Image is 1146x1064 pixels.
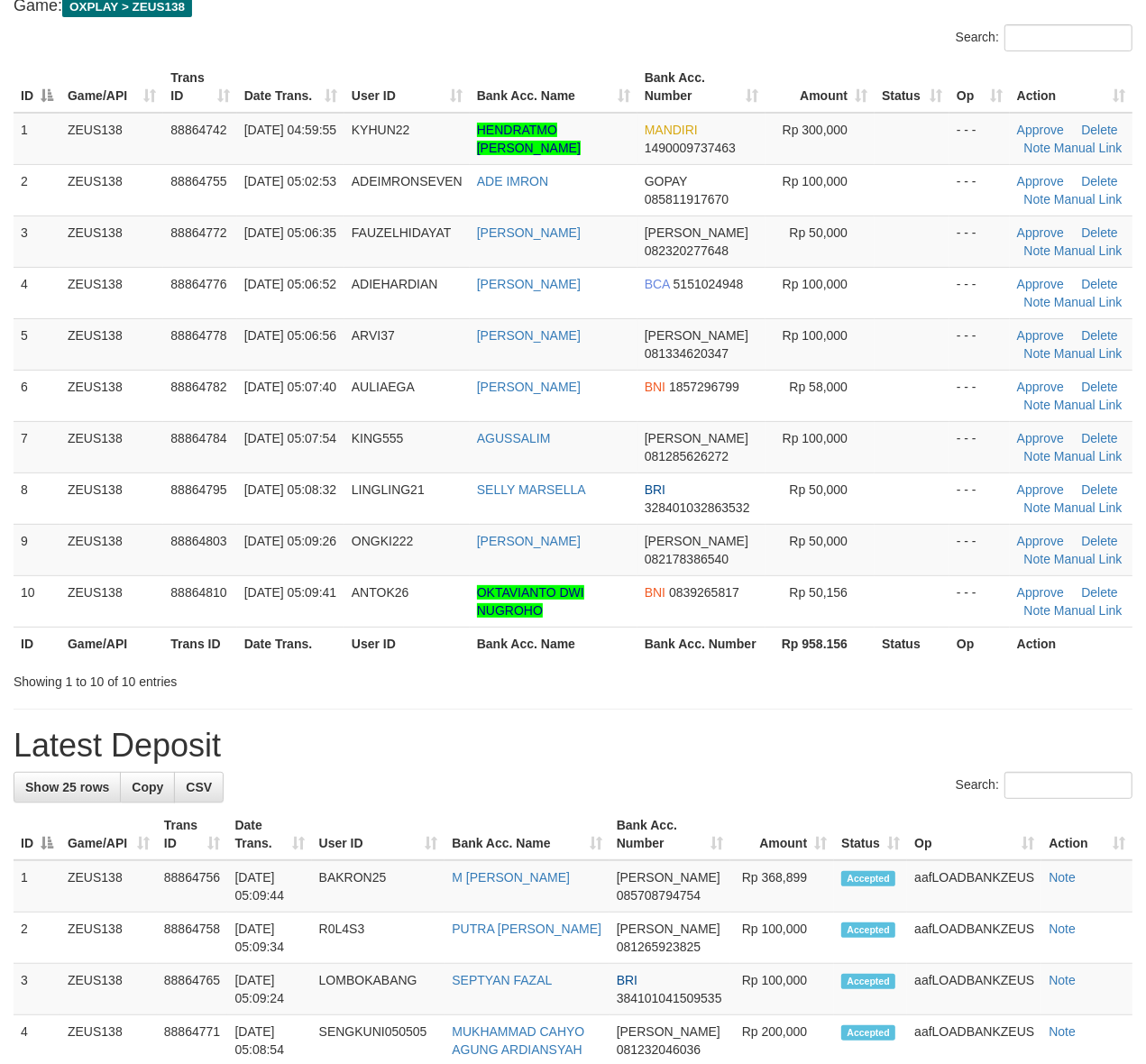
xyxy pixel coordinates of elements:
td: - - - [949,472,1010,524]
input: Search: [1004,772,1132,799]
td: Rp 100,000 [730,913,834,964]
span: Copy 082178386540 to clipboard [645,552,729,566]
td: 5 [14,318,60,370]
span: [DATE] 05:09:26 [244,534,336,548]
span: Rp 50,000 [789,534,848,548]
th: Date Trans.: activate to sort column ascending [227,809,311,860]
span: 88864778 [170,328,226,343]
th: Op [949,627,1010,660]
td: 88864758 [157,913,228,964]
a: Approve [1017,123,1064,137]
a: [PERSON_NAME] [477,225,581,240]
a: Delete [1081,328,1117,343]
a: Manual Link [1054,449,1123,463]
span: Copy 081265923825 to clipboard [617,940,701,954]
a: Delete [1081,277,1117,291]
a: Approve [1017,431,1064,445]
td: ZEUS138 [60,472,163,524]
span: Show 25 rows [25,780,109,794]
td: 4 [14,267,60,318]
a: Show 25 rows [14,772,121,803]
a: Note [1024,346,1051,361]
td: aafLOADBANKZEUS [907,913,1041,964]
span: Rp 50,156 [789,585,848,600]
span: ADEIMRONSEVEN [352,174,463,188]
span: Copy 328401032863532 to clipboard [645,500,750,515]
span: FAUZELHIDAYAT [352,225,451,240]
span: Copy 0839265817 to clipboard [669,585,739,600]
a: Note [1024,295,1051,309]
span: [PERSON_NAME] [645,431,748,445]
td: Rp 368,899 [730,860,834,913]
a: [PERSON_NAME] [477,380,581,394]
span: Copy [132,780,163,794]
th: Trans ID: activate to sort column ascending [163,61,236,113]
span: BCA [645,277,670,291]
span: [DATE] 05:02:53 [244,174,336,188]
th: ID: activate to sort column descending [14,61,60,113]
th: Action: activate to sort column ascending [1041,809,1132,860]
td: [DATE] 05:09:24 [227,964,311,1015]
a: Delete [1081,534,1117,548]
a: SEPTYAN FAZAL [452,973,552,987]
span: [PERSON_NAME] [645,534,748,548]
span: [DATE] 05:08:32 [244,482,336,497]
th: Action: activate to sort column ascending [1010,61,1132,113]
span: BRI [617,973,637,987]
td: 10 [14,575,60,627]
a: Manual Link [1054,192,1123,206]
th: Game/API: activate to sort column ascending [60,61,163,113]
td: ZEUS138 [60,113,163,165]
a: Manual Link [1054,346,1123,361]
a: Approve [1017,585,1064,600]
a: Manual Link [1054,141,1123,155]
a: Approve [1017,482,1064,497]
a: Approve [1017,534,1064,548]
td: - - - [949,216,1010,267]
span: Rp 100,000 [783,431,848,445]
a: Manual Link [1054,295,1123,309]
td: 8 [14,472,60,524]
span: Accepted [841,974,895,989]
a: Approve [1017,380,1064,394]
th: Date Trans. [237,627,344,660]
label: Search: [956,24,1132,51]
th: Status: activate to sort column ascending [875,61,949,113]
span: BRI [645,482,665,497]
th: Action [1010,627,1132,660]
a: PUTRA [PERSON_NAME] [452,922,601,936]
td: ZEUS138 [60,913,157,964]
td: 1 [14,860,60,913]
a: Note [1024,449,1051,463]
a: Note [1049,1024,1076,1039]
a: Note [1024,500,1051,515]
td: Rp 100,000 [730,964,834,1015]
span: ONGKI222 [352,534,413,548]
span: BNI [645,380,665,394]
a: SELLY MARSELLA [477,482,586,497]
a: Manual Link [1054,243,1123,258]
th: Amount: activate to sort column ascending [730,809,834,860]
span: ADIEHARDIAN [352,277,438,291]
td: ZEUS138 [60,860,157,913]
a: Delete [1081,225,1117,240]
td: ZEUS138 [60,318,163,370]
a: Note [1049,922,1076,936]
th: Op: activate to sort column ascending [949,61,1010,113]
td: 9 [14,524,60,575]
td: ZEUS138 [60,267,163,318]
span: [PERSON_NAME] [617,1024,720,1039]
td: 3 [14,216,60,267]
a: [PERSON_NAME] [477,534,581,548]
span: 88864784 [170,431,226,445]
a: Copy [120,772,175,803]
td: - - - [949,370,1010,421]
td: R0L4S3 [312,913,445,964]
td: ZEUS138 [60,964,157,1015]
span: Accepted [841,1025,895,1041]
span: Accepted [841,871,895,886]
a: Manual Link [1054,603,1123,618]
span: CSV [186,780,212,794]
td: aafLOADBANKZEUS [907,964,1041,1015]
td: LOMBOKABANG [312,964,445,1015]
